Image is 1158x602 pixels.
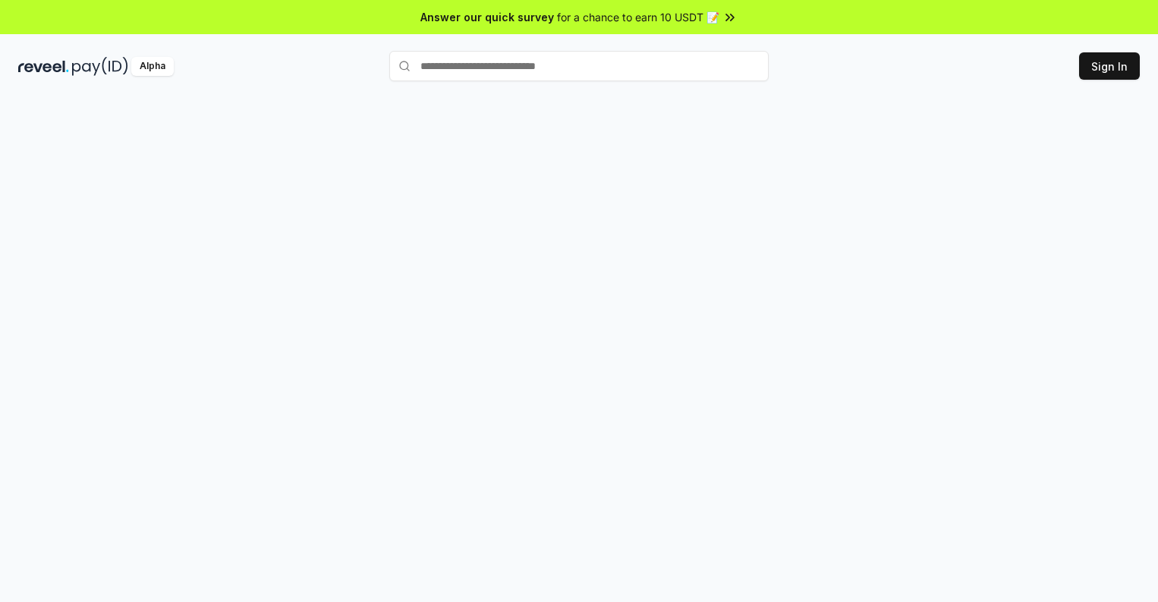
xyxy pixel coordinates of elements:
[18,57,69,76] img: reveel_dark
[1079,52,1140,80] button: Sign In
[557,9,719,25] span: for a chance to earn 10 USDT 📝
[72,57,128,76] img: pay_id
[420,9,554,25] span: Answer our quick survey
[131,57,174,76] div: Alpha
